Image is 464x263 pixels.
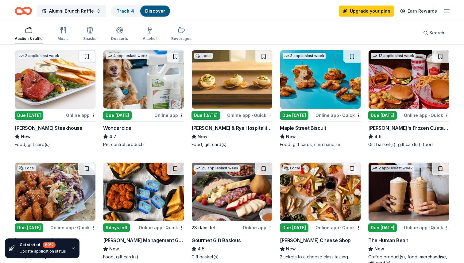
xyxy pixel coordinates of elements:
[103,124,131,132] div: Wondercide
[404,111,449,119] div: Online app Quick
[103,141,184,148] div: Pet control products
[111,36,128,41] div: Desserts
[75,225,76,230] span: •
[103,162,184,260] a: Image for Avants Management Group9days leftOnline app•Quick[PERSON_NAME] Management GroupNewFood,...
[37,5,106,17] button: Alumni Brunch Raffle
[57,36,68,41] div: Meals
[20,249,66,254] div: Update application status
[339,6,394,17] a: Upgrade your plan
[368,237,408,244] div: The Human Bean
[340,225,341,230] span: •
[374,133,381,140] span: 4.6
[315,224,361,231] div: Online app Quick
[49,7,94,15] span: Alumni Brunch Raffle
[191,141,273,148] div: Food, gift card(s)
[191,237,241,244] div: Gourmet Gift Baskets
[15,50,95,109] img: Image for Perry's Steakhouse
[15,141,96,148] div: Food, gift card(s)
[66,111,96,119] div: Online app
[50,224,96,231] div: Online app Quick
[191,162,273,260] a: Image for Gourmet Gift Baskets23 applieslast week23 days leftOnline appGourmet Gift Baskets4.5Gif...
[103,223,130,232] div: 9 days left
[15,124,82,132] div: [PERSON_NAME] Steakhouse
[280,237,351,244] div: [PERSON_NAME] Cheese Shop
[117,8,134,14] a: Track· 4
[371,53,416,59] div: 12 applies last week
[15,36,43,41] div: Auction & raffle
[103,50,184,109] img: Image for Wondercide
[280,223,308,232] div: Due [DATE]
[280,50,361,148] a: Image for Maple Street Biscuit3 applieslast weekDue [DATE]Online app•QuickMaple Street BiscuitNew...
[191,50,273,148] a: Image for Emmer & Rye Hospitality GroupLocalDue [DATE]Online app•Quick[PERSON_NAME] & Rye Hospita...
[191,224,217,231] div: 23 days left
[404,224,449,231] div: Online app Quick
[369,50,449,109] img: Image for Freddy's Frozen Custard & Steakburgers
[191,124,273,132] div: [PERSON_NAME] & Rye Hospitality Group
[111,24,128,44] button: Desserts
[194,165,240,172] div: 23 applies last week
[103,163,184,221] img: Image for Avants Management Group
[371,165,414,172] div: 2 applies last week
[315,111,361,119] div: Online app Quick
[368,223,397,232] div: Due [DATE]
[280,141,361,148] div: Food, gift cards, merchandise
[227,111,273,119] div: Online app Quick
[17,53,60,59] div: 2 applies last week
[139,224,184,231] div: Online app Quick
[43,242,56,248] div: 80 %
[103,111,132,120] div: Due [DATE]
[198,245,204,253] span: 4.5
[20,242,66,248] div: Get started
[15,162,96,260] a: Image for Jack Allen's KitchenLocalDue [DATE]Online app•Quick[PERSON_NAME] KitchenNewFood, gift c...
[15,4,32,18] a: Home
[106,53,149,59] div: 4 applies last week
[145,8,165,14] a: Discover
[57,24,68,44] button: Meals
[171,24,191,44] button: Beverages
[83,36,96,41] div: Snacks
[280,254,361,260] div: 2 tickets to a cheese class tasting
[280,124,326,132] div: Maple Street Biscuit
[194,53,213,59] div: Local
[429,29,444,37] span: Search
[15,223,43,232] div: Due [DATE]
[280,162,361,260] a: Image for Antonelli's Cheese ShopLocalDue [DATE]Online app•Quick[PERSON_NAME] Cheese ShopNew2 tic...
[280,111,308,120] div: Due [DATE]
[192,163,272,221] img: Image for Gourmet Gift Baskets
[109,245,119,253] span: New
[368,111,397,120] div: Due [DATE]
[368,50,449,148] a: Image for Freddy's Frozen Custard & Steakburgers12 applieslast weekDue [DATE]Online app•Quick[PER...
[280,50,361,109] img: Image for Maple Street Biscuit
[17,165,36,171] div: Local
[340,113,341,118] span: •
[283,53,326,59] div: 3 applies last week
[103,254,184,260] div: Food, gift card(s)
[396,6,441,17] a: Earn Rewards
[283,165,301,171] div: Local
[418,27,449,39] button: Search
[154,111,184,119] div: Online app
[15,111,43,120] div: Due [DATE]
[368,141,449,148] div: Gift basket(s), gift card(s), food
[15,163,95,221] img: Image for Jack Allen's Kitchen
[286,245,296,253] span: New
[374,245,384,253] span: New
[286,133,296,140] span: New
[111,5,171,17] button: Track· 4Discover
[192,50,272,109] img: Image for Emmer & Rye Hospitality Group
[369,163,449,221] img: Image for The Human Bean
[143,24,157,44] button: Alcohol
[428,113,430,118] span: •
[191,254,273,260] div: Gift basket(s)
[103,50,184,148] a: Image for Wondercide4 applieslast weekDue [DATE]Online appWondercide4.7Pet control products
[103,237,184,244] div: [PERSON_NAME] Management Group
[15,24,43,44] button: Auction & raffle
[428,225,430,230] span: •
[83,24,96,44] button: Snacks
[198,133,207,140] span: New
[191,111,220,120] div: Due [DATE]
[252,113,253,118] span: •
[368,124,449,132] div: [PERSON_NAME]'s Frozen Custard & Steakburgers
[21,133,31,140] span: New
[15,50,96,148] a: Image for Perry's Steakhouse2 applieslast weekDue [DATE]Online app[PERSON_NAME] SteakhouseNewFood...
